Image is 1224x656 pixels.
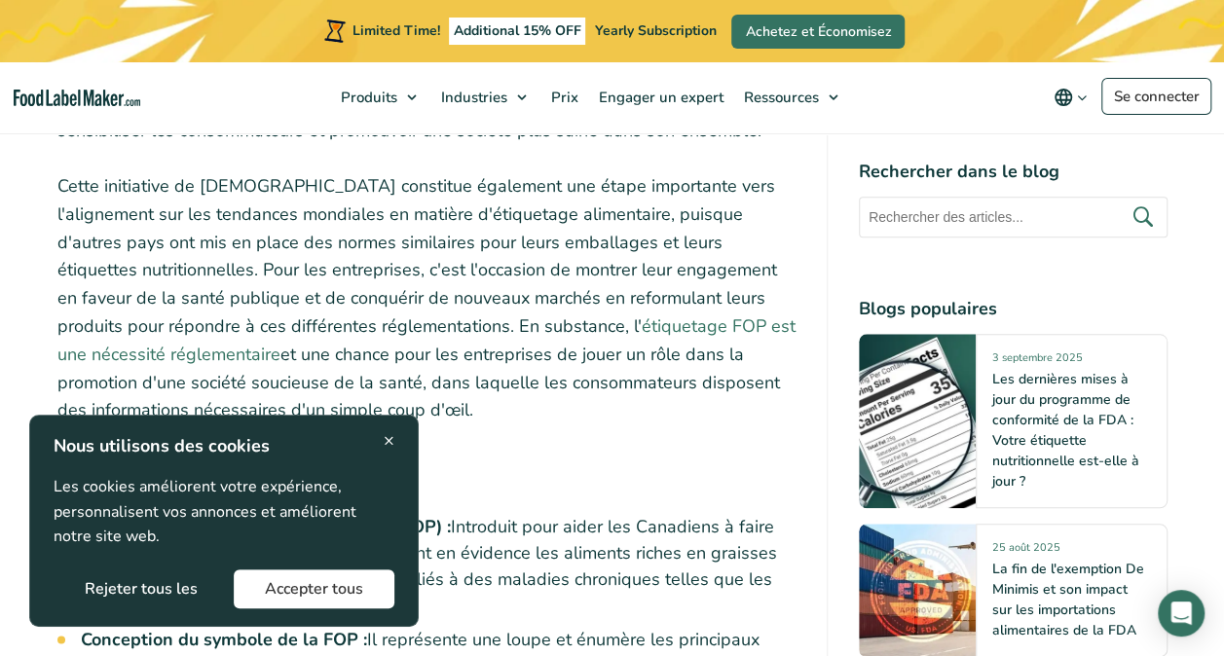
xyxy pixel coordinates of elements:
[859,297,1168,323] h4: Blogs populaires
[1101,78,1211,115] a: Se connecter
[81,628,367,651] strong: Conception du symbole de la FOP :
[384,427,394,454] span: ×
[589,62,729,132] a: Engager un expert
[1040,78,1101,117] button: Change language
[335,88,399,107] span: Produits
[14,90,140,106] a: Food Label Maker homepage
[54,434,270,457] strong: Nous utilisons des cookies
[431,62,537,132] a: Industries
[545,88,580,107] span: Prix
[992,561,1144,640] a: La fin de l'exemption De Minimis et son impact sur les importations alimentaires de la FDA
[57,314,796,366] a: étiquetage FOP est une nécessité réglementaire
[593,88,725,107] span: Engager un expert
[992,541,1060,564] span: 25 août 2025
[435,88,509,107] span: Industries
[859,198,1168,238] input: Rechercher des articles...
[54,569,229,608] button: Rejeter tous les
[57,172,796,424] p: Cette initiative de [DEMOGRAPHIC_DATA] constitue également une étape importante vers l'alignement...
[1158,590,1205,637] div: Open Intercom Messenger
[594,21,716,40] span: Yearly Subscription
[734,62,848,132] a: Ressources
[449,18,586,45] span: Additional 15% OFF
[859,160,1168,186] h4: Rechercher dans le blog
[738,88,821,107] span: Ressources
[992,371,1139,492] a: Les dernières mises à jour du programme de conformité de la FDA : Votre étiquette nutritionnelle ...
[81,514,796,619] li: Introduit pour aider les Canadiens à faire des choix alimentaires plus sains en mettant en éviden...
[352,21,440,40] span: Limited Time!
[234,569,394,608] button: Accepter tous
[54,475,394,550] p: Les cookies améliorent votre expérience, personnalisent vos annonces et améliorent notre site web.
[541,62,584,132] a: Prix
[331,62,427,132] a: Produits
[992,351,1083,374] span: 3 septembre 2025
[731,15,905,49] a: Achetez et Économisez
